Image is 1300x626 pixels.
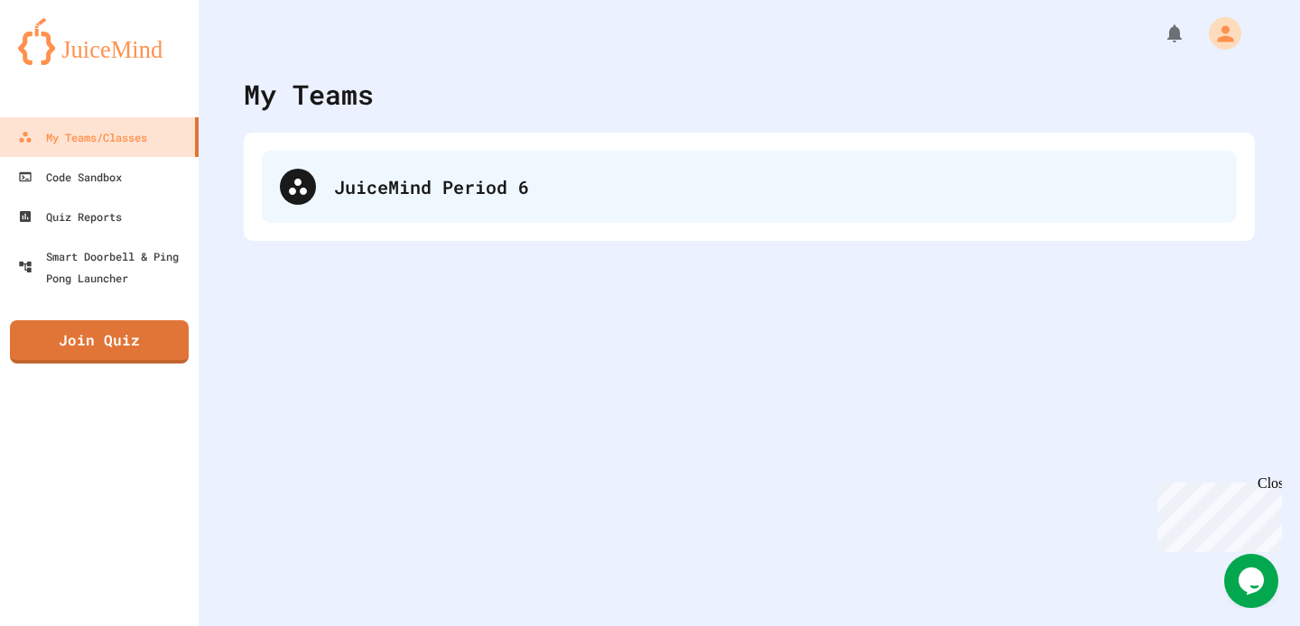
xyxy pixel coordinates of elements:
div: JuiceMind Period 6 [262,151,1237,223]
div: Code Sandbox [18,166,122,188]
iframe: chat widget [1150,475,1282,552]
div: My Teams [244,74,374,115]
div: My Notifications [1130,18,1190,49]
img: logo-orange.svg [18,18,181,65]
div: My Teams/Classes [18,126,147,148]
a: Join Quiz [10,320,189,364]
div: Smart Doorbell & Ping Pong Launcher [18,245,191,289]
div: Chat with us now!Close [7,7,125,115]
div: Quiz Reports [18,206,122,227]
iframe: chat widget [1224,554,1282,608]
div: My Account [1190,13,1246,54]
div: JuiceMind Period 6 [334,173,1219,200]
